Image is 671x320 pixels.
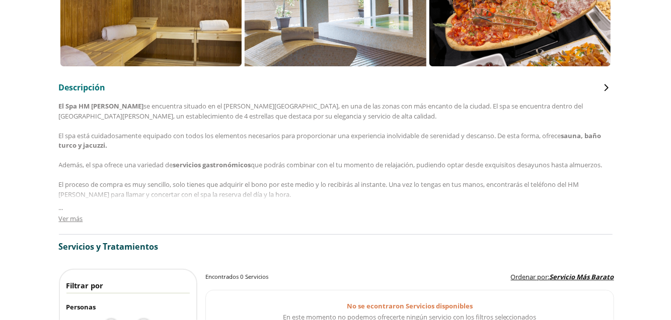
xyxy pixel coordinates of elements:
[66,280,104,290] span: Filtrar por
[59,101,144,111] strong: El Spa HM [PERSON_NAME]
[59,131,603,150] strong: sauna, baño turco y jacuzzi.
[59,82,106,93] span: Descripción
[205,273,268,281] h2: Encontrados 0 Servicios
[511,272,548,281] span: Ordenar por
[59,241,159,252] span: Servicios y Tratamientos
[173,160,251,169] strong: servicios gastronómicos
[59,214,83,224] button: Ver más
[59,214,83,223] span: Ver más
[550,272,614,281] span: Servicio Más Barato
[59,82,613,93] button: Descripción
[347,301,473,310] span: No se econtraron Servicios disponibles
[511,272,614,282] label: :
[59,101,613,219] div: se encuentra situado en el [PERSON_NAME][GEOGRAPHIC_DATA], en una de las zonas con más encanto de...
[66,302,96,311] span: Personas
[59,202,63,213] span: ...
